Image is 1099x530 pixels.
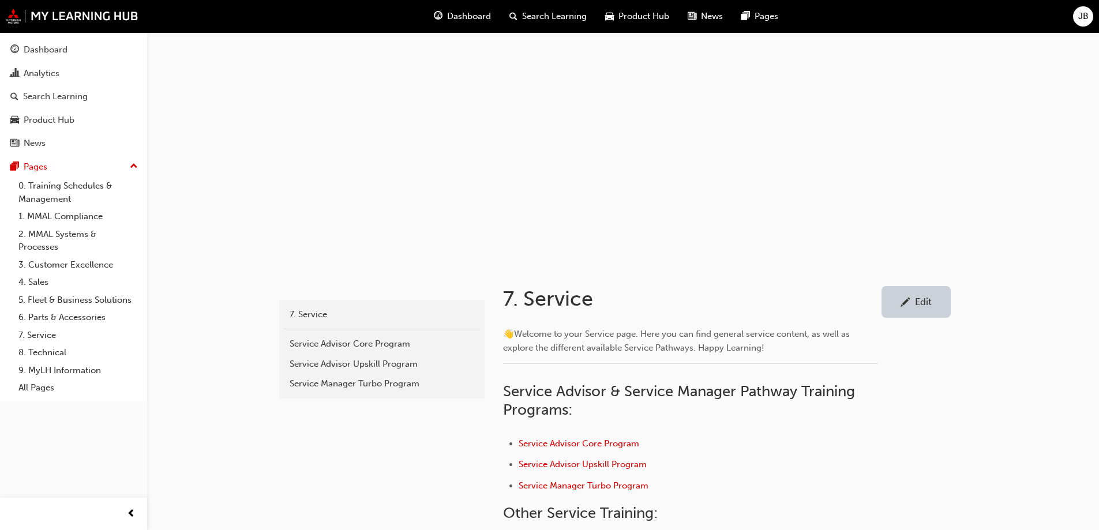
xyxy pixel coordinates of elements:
[14,379,142,397] a: All Pages
[500,5,596,28] a: search-iconSearch Learning
[519,480,648,491] a: Service Manager Turbo Program
[5,86,142,107] a: Search Learning
[14,256,142,274] a: 3. Customer Excellence
[5,156,142,178] button: Pages
[447,10,491,23] span: Dashboard
[1073,6,1093,27] button: JB
[290,308,474,321] div: 7. Service
[6,9,138,24] img: mmal
[596,5,678,28] a: car-iconProduct Hub
[290,377,474,390] div: Service Manager Turbo Program
[14,326,142,344] a: 7. Service
[5,110,142,131] a: Product Hub
[503,329,852,353] span: Welcome to your Service page. Here you can find general service content, as well as explore the d...
[284,305,480,325] a: 7. Service
[732,5,787,28] a: pages-iconPages
[290,358,474,371] div: Service Advisor Upskill Program
[901,298,910,309] span: pencil-icon
[14,225,142,256] a: 2. MMAL Systems & Processes
[290,337,474,351] div: Service Advisor Core Program
[130,159,138,174] span: up-icon
[434,9,442,24] span: guage-icon
[618,10,669,23] span: Product Hub
[24,137,46,150] div: News
[14,273,142,291] a: 4. Sales
[127,507,136,521] span: prev-icon
[522,10,587,23] span: Search Learning
[10,45,19,55] span: guage-icon
[5,133,142,154] a: News
[503,382,859,419] span: Service Advisor & Service Manager Pathway Training Programs:
[10,162,19,172] span: pages-icon
[1078,10,1089,23] span: JB
[14,344,142,362] a: 8. Technical
[14,208,142,225] a: 1. MMAL Compliance
[425,5,500,28] a: guage-iconDashboard
[5,37,142,156] button: DashboardAnalyticsSearch LearningProduct HubNews
[755,10,778,23] span: Pages
[14,177,142,208] a: 0. Training Schedules & Management
[24,43,67,57] div: Dashboard
[678,5,732,28] a: news-iconNews
[503,329,514,339] span: 👋
[741,9,750,24] span: pages-icon
[24,67,59,80] div: Analytics
[503,504,658,522] span: Other Service Training:
[284,354,480,374] a: Service Advisor Upskill Program
[701,10,723,23] span: News
[688,9,696,24] span: news-icon
[24,114,74,127] div: Product Hub
[24,160,47,174] div: Pages
[10,69,19,79] span: chart-icon
[14,362,142,379] a: 9. MyLH Information
[503,286,882,311] h1: 7. Service
[10,138,19,149] span: news-icon
[605,9,614,24] span: car-icon
[5,63,142,84] a: Analytics
[14,291,142,309] a: 5. Fleet & Business Solutions
[10,92,18,102] span: search-icon
[14,309,142,326] a: 6. Parts & Accessories
[284,334,480,354] a: Service Advisor Core Program
[509,9,517,24] span: search-icon
[10,115,19,126] span: car-icon
[882,286,951,318] a: Edit
[284,374,480,394] a: Service Manager Turbo Program
[519,438,639,449] a: Service Advisor Core Program
[915,296,932,307] div: Edit
[23,90,88,103] div: Search Learning
[519,459,647,469] a: Service Advisor Upskill Program
[5,39,142,61] a: Dashboard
